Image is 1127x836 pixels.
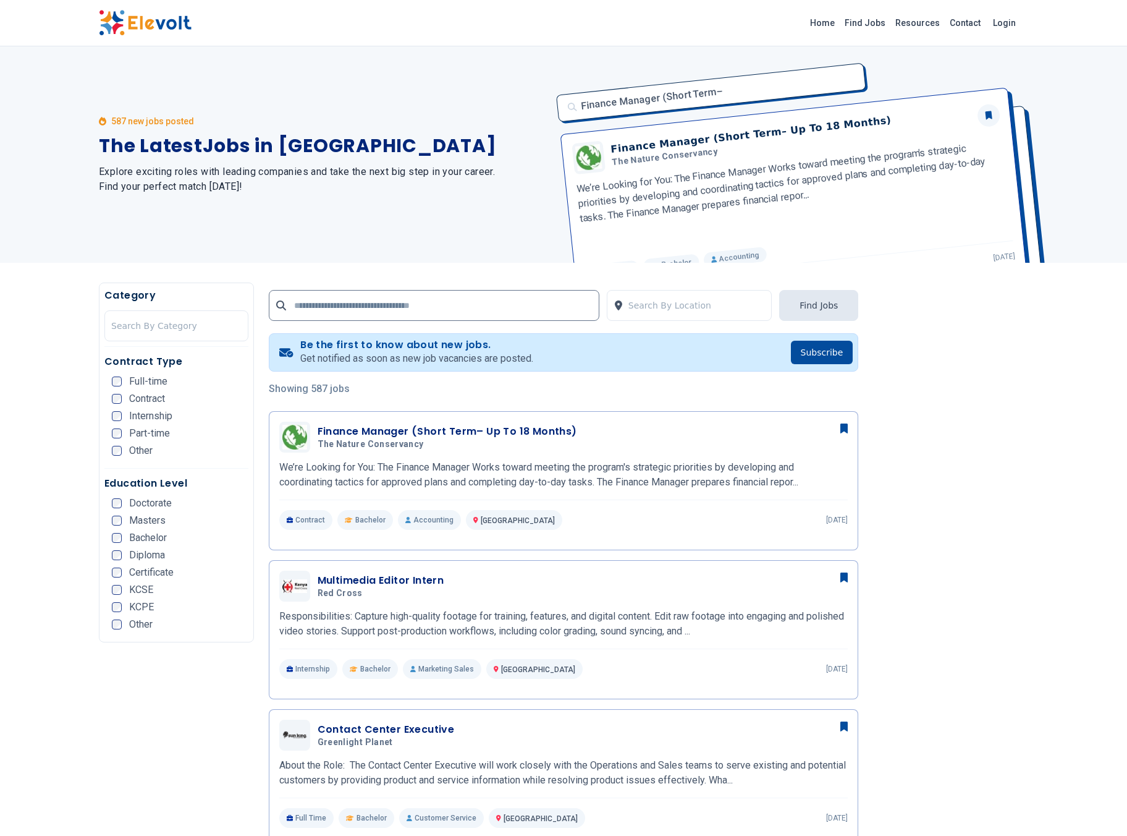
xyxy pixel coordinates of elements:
a: Find Jobs [840,13,890,33]
a: Resources [890,13,945,33]
span: Part-time [129,429,170,438]
p: We’re Looking for You: The Finance Manager Works toward meeting the program's strategic prioritie... [279,460,848,490]
span: [GEOGRAPHIC_DATA] [501,665,575,674]
span: Bachelor [129,533,167,543]
p: Full Time [279,808,334,828]
iframe: Chat Widget [1065,777,1127,836]
h3: Multimedia Editor Intern [318,573,444,588]
span: The Nature Conservancy [318,439,424,450]
h4: Be the first to know about new jobs. [300,339,533,351]
input: KCPE [112,602,122,612]
p: Customer Service [399,808,484,828]
p: Accounting [398,510,461,530]
h5: Education Level [104,476,248,491]
span: Certificate [129,568,174,578]
span: Other [129,446,153,456]
span: Bachelor [360,664,390,674]
span: [GEOGRAPHIC_DATA] [504,814,578,823]
span: Internship [129,411,172,421]
h1: The Latest Jobs in [GEOGRAPHIC_DATA] [99,135,549,157]
a: The Nature ConservancyFinance Manager (Short Term– Up To 18 Months)The Nature ConservancyWe’re Lo... [279,422,848,530]
input: Masters [112,516,122,526]
input: Other [112,446,122,456]
h3: Finance Manager (Short Term– Up To 18 Months) [318,424,577,439]
a: Red crossMultimedia Editor InternRed crossResponsibilities: Capture high-quality footage for trai... [279,571,848,679]
span: Diploma [129,550,165,560]
p: [DATE] [826,813,848,823]
span: Masters [129,516,166,526]
span: Full-time [129,377,167,386]
p: Contract [279,510,333,530]
h5: Contract Type [104,354,248,369]
input: Other [112,620,122,629]
p: 587 new jobs posted [111,115,194,127]
p: About the Role: The Contact Center Executive will work closely with the Operations and Sales team... [279,758,848,788]
span: Red cross [318,588,363,599]
span: Bachelor [357,813,387,823]
a: Contact [945,13,986,33]
button: Subscribe [791,341,853,364]
input: KCSE [112,585,122,595]
input: Diploma [112,550,122,560]
iframe: Advertisement [873,332,1028,703]
span: Bachelor [355,515,386,525]
a: Home [805,13,840,33]
p: Showing 587 jobs [269,382,859,396]
span: Doctorate [129,498,172,508]
span: KCPE [129,602,154,612]
input: Part-time [112,429,122,438]
input: Internship [112,411,122,421]
p: Internship [279,659,338,679]
p: Get notified as soon as new job vacancies are posted. [300,351,533,366]
h2: Explore exciting roles with leading companies and take the next big step in your career. Find you... [99,164,549,194]
p: Marketing Sales [403,659,481,679]
input: Full-time [112,377,122,386]
p: [DATE] [826,515,848,525]
img: The Nature Conservancy [282,425,307,450]
span: [GEOGRAPHIC_DATA] [481,516,555,525]
input: Bachelor [112,533,122,543]
span: Contract [129,394,165,404]
span: Greenlight Planet [318,737,393,748]
input: Doctorate [112,498,122,508]
button: Find Jobs [779,290,858,321]
p: [DATE] [826,664,848,674]
img: Greenlight Planet [282,731,307,739]
input: Contract [112,394,122,404]
img: Elevolt [99,10,192,36]
p: Responsibilities: Capture high-quality footage for training, features, and digital content. Edit ... [279,609,848,639]
a: Login [986,11,1023,35]
span: Other [129,620,153,629]
h3: Contact Center Executive [318,722,455,737]
h5: Category [104,288,248,303]
input: Certificate [112,568,122,578]
a: Greenlight PlanetContact Center ExecutiveGreenlight PlanetAbout the Role: The Contact Center Exec... [279,720,848,828]
img: Red cross [282,579,307,593]
span: KCSE [129,585,153,595]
